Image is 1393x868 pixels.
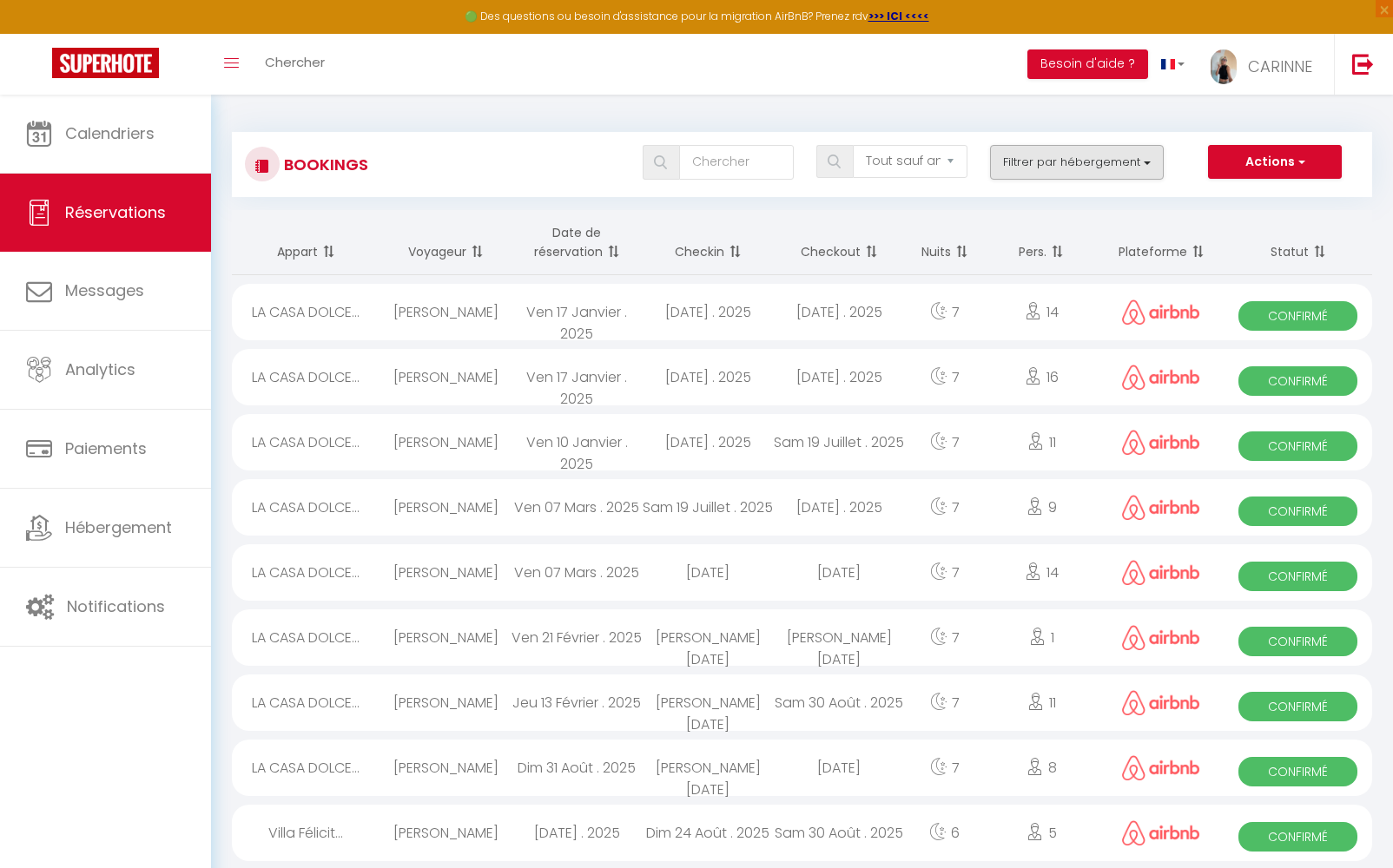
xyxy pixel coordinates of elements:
span: Notifications [67,595,165,617]
span: Réservations [65,201,166,223]
button: Filtrer par hébergement [990,145,1164,180]
th: Sort by people [985,210,1099,275]
th: Sort by guest [380,210,512,275]
span: Calendriers [65,122,155,144]
span: Messages [65,279,144,301]
a: >>> ICI <<<< [868,9,929,23]
input: Chercher [679,145,794,180]
img: ... [1211,49,1237,84]
a: Chercher [252,34,338,95]
th: Sort by status [1224,210,1372,275]
a: ... CARINNE [1198,34,1334,95]
th: Sort by checkin [643,210,774,275]
th: Sort by nights [905,210,985,275]
img: Super Booking [52,48,159,78]
th: Sort by checkout [774,210,905,275]
th: Sort by rentals [232,210,380,275]
h3: Bookings [280,145,368,184]
span: CARINNE [1248,56,1312,77]
th: Sort by booking date [512,210,643,275]
span: Analytics [65,358,135,380]
img: logout [1352,53,1374,75]
button: Actions [1208,145,1342,180]
span: Hébergement [65,516,172,538]
th: Sort by channel [1099,210,1224,275]
span: Chercher [265,53,325,71]
span: Paiements [65,437,147,459]
button: Besoin d'aide ? [1027,49,1148,79]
